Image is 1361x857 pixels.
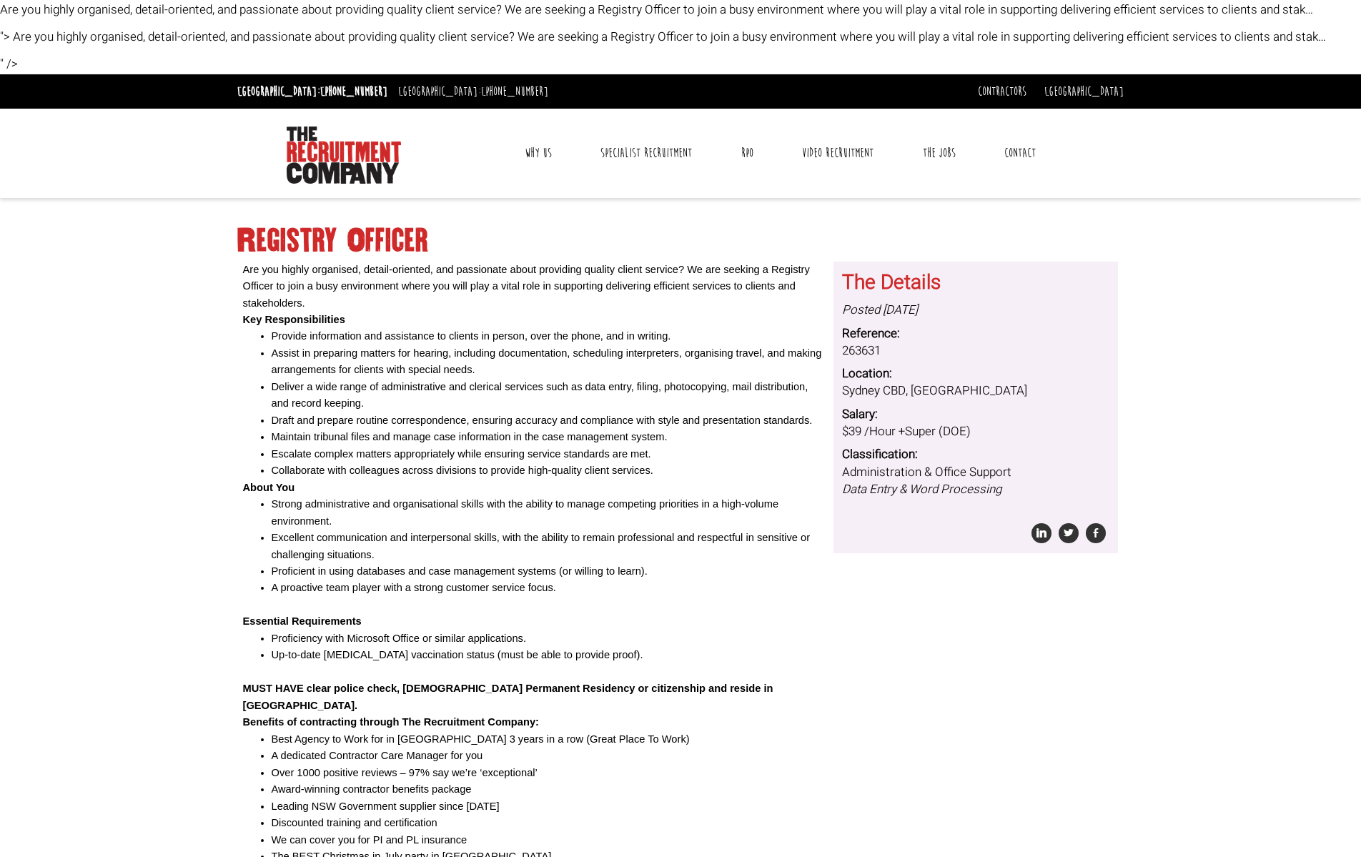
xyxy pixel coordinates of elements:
[243,482,295,493] b: About You
[842,272,1109,294] h3: The Details
[243,615,362,627] b: Essential Requirements
[234,80,391,103] li: [GEOGRAPHIC_DATA]:
[272,429,823,445] li: Maintain tribunal files and manage case information in the case management system.
[272,630,823,647] li: Proficiency with Microsoft Office or similar applications.
[287,127,401,184] img: The Recruitment Company
[272,496,823,530] li: Strong administrative and organisational skills with the ability to manage competing priorities i...
[912,135,966,171] a: The Jobs
[842,406,1109,423] dt: Salary:
[272,345,823,379] li: Assist in preparing matters for hearing, including documentation, scheduling interpreters, organi...
[272,748,823,764] li: A dedicated Contractor Care Manager for you
[272,530,823,563] li: Excellent communication and interpersonal skills, with the ability to remain professional and res...
[272,765,823,781] li: Over 1000 positive reviews – 97% say we’re ‘exceptional’
[272,462,823,479] li: Collaborate with colleagues across divisions to provide high-quality client services.
[395,80,552,103] li: [GEOGRAPHIC_DATA]:
[272,781,823,798] li: Award-winning contractor benefits package
[237,228,1124,254] h1: Registry Officer
[731,135,764,171] a: RPO
[272,815,823,831] li: Discounted training and certification
[272,647,823,663] li: Up-to-date [MEDICAL_DATA] vaccination status (must be able to provide proof).
[1044,84,1124,99] a: [GEOGRAPHIC_DATA]
[481,84,548,99] a: [PHONE_NUMBER]
[842,480,1001,498] i: Data Entry & Word Processing
[842,423,1109,440] dd: $39 /Hour +Super (DOE)
[243,314,345,325] b: Key Responsibilities
[842,446,1109,463] dt: Classification:
[272,731,823,748] li: Best Agency to Work for in [GEOGRAPHIC_DATA] 3 years in a row (Great Place To Work)
[514,135,563,171] a: Why Us
[243,262,823,312] p: Are you highly organised, detail-oriented, and passionate about providing quality client service?...
[842,325,1109,342] dt: Reference:
[243,683,773,710] b: MUST HAVE clear police check, [DEMOGRAPHIC_DATA] Permanent Residency or citizenship and reside in...
[243,716,539,728] b: Benefits of contracting through The Recruitment Company:
[272,446,823,462] li: Escalate complex matters appropriately while ensuring service standards are met.
[842,342,1109,360] dd: 263631
[272,328,823,345] li: Provide information and assistance to clients in person, over the phone, and in writing.
[320,84,387,99] a: [PHONE_NUMBER]
[272,832,823,848] li: We can cover you for PI and PL insurance
[272,412,823,429] li: Draft and prepare routine correspondence, ensuring accuracy and compliance with style and present...
[842,464,1109,499] dd: Administration & Office Support
[842,301,918,319] i: Posted [DATE]
[272,379,823,412] li: Deliver a wide range of administrative and clerical services such as data entry, filing, photocop...
[842,365,1109,382] dt: Location:
[791,135,884,171] a: Video Recruitment
[842,382,1109,400] dd: Sydney CBD, [GEOGRAPHIC_DATA]
[978,84,1026,99] a: Contractors
[272,798,823,815] li: Leading NSW Government supplier since [DATE]
[272,563,823,580] li: Proficient in using databases and case management systems (or willing to learn).
[994,135,1046,171] a: Contact
[272,580,823,596] li: A proactive team player with a strong customer service focus.
[590,135,703,171] a: Specialist Recruitment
